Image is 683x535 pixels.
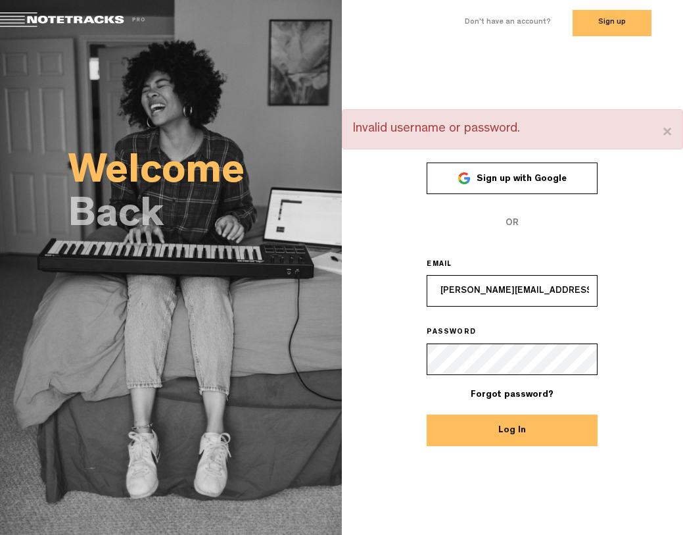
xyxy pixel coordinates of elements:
p: Invalid username or password. [352,120,673,139]
a: Forgot password? [471,390,553,399]
button: Sign up [573,10,651,36]
span: OR [427,207,598,239]
label: PASSWORD [427,328,494,338]
label: EMAIL [427,260,470,270]
button: Log In [427,415,598,446]
input: Email [427,275,598,307]
h2: Back [68,199,342,236]
label: Don't have an account? [465,17,551,28]
button: × [662,120,672,146]
h2: Welcome [68,155,342,192]
span: Sign up with Google [477,174,567,184]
